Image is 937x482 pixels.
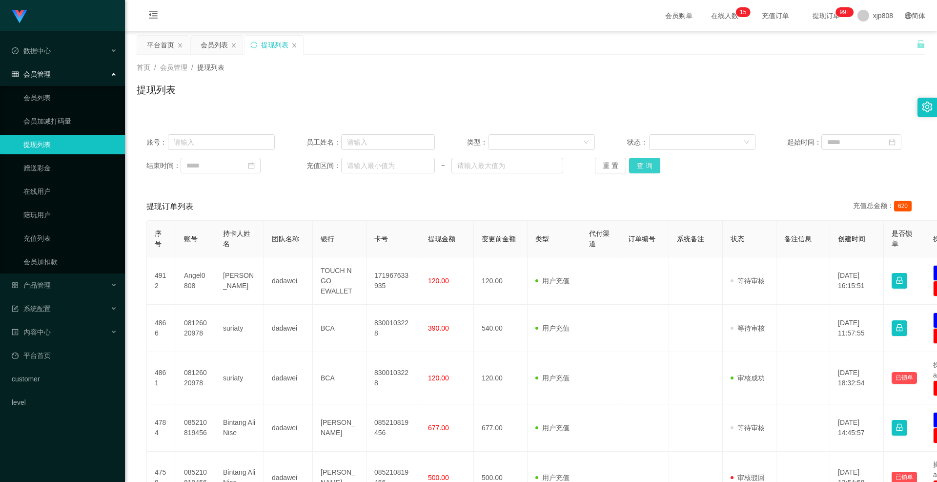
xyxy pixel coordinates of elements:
p: 5 [743,7,747,17]
span: 677.00 [428,424,449,432]
span: 充值订单 [757,12,794,19]
button: 图标: lock [892,273,907,289]
i: 图标: global [905,12,912,19]
h1: 提现列表 [137,83,176,97]
a: 会员列表 [23,88,117,107]
td: 08126020978 [176,352,215,404]
i: 图标: calendar [248,162,255,169]
span: 状态： [627,137,649,147]
span: 用户充值 [535,324,570,332]
span: 提现金额 [428,235,455,243]
i: 图标: calendar [889,139,896,146]
i: 图标: down [744,139,750,146]
input: 请输入最大值为 [451,158,563,173]
i: 图标: check-circle-o [12,47,19,54]
a: 在线用户 [23,182,117,201]
td: dadawei [264,352,313,404]
input: 请输入最小值为 [341,158,435,173]
td: 085210819456 [367,404,420,452]
button: 重 置 [595,158,626,173]
td: 540.00 [474,305,528,352]
button: 图标: lock [892,420,907,436]
span: 类型 [535,235,549,243]
span: 系统配置 [12,305,51,313]
span: 用户充值 [535,277,570,285]
td: BCA [313,352,367,404]
button: 查 询 [629,158,660,173]
td: BCA [313,305,367,352]
p: 1 [740,7,743,17]
td: dadawei [264,257,313,305]
td: 4784 [147,404,176,452]
input: 请输入 [168,134,275,150]
span: 卡号 [374,235,388,243]
div: 平台首页 [147,36,174,54]
span: 500.00 [428,474,449,482]
span: 备注信息 [784,235,812,243]
a: 会员加扣款 [23,252,117,272]
span: 充值区间： [306,161,341,171]
i: 图标: profile [12,329,19,335]
a: level [12,393,117,412]
span: 起始时间： [787,137,821,147]
span: 员工姓名： [306,137,341,147]
span: 银行 [321,235,334,243]
span: 提现列表 [197,63,224,71]
td: 8300103228 [367,352,420,404]
td: dadawei [264,305,313,352]
div: 提现列表 [261,36,288,54]
span: 390.00 [428,324,449,332]
span: 120.00 [428,374,449,382]
span: 账号 [184,235,198,243]
a: 陪玩用户 [23,205,117,225]
i: 图标: close [291,42,297,48]
td: [PERSON_NAME] [215,257,264,305]
td: 171967633935 [367,257,420,305]
a: 充值列表 [23,229,117,248]
span: 首页 [137,63,150,71]
a: 会员加减打码量 [23,111,117,131]
span: 类型： [467,137,489,147]
sup: 313 [836,7,854,17]
i: 图标: close [231,42,237,48]
span: 账号： [146,137,168,147]
i: 图标: appstore-o [12,282,19,289]
span: 结束时间： [146,161,181,171]
td: 120.00 [474,257,528,305]
td: [DATE] 18:32:54 [830,352,884,404]
span: / [191,63,193,71]
span: 序号 [155,230,162,248]
td: 08126020978 [176,305,215,352]
td: 120.00 [474,352,528,404]
span: / [154,63,156,71]
td: 8300103228 [367,305,420,352]
span: 审核驳回 [731,474,765,482]
span: 是否锁单 [892,230,912,248]
span: 代付渠道 [589,230,610,248]
td: suriaty [215,352,264,404]
span: 620 [894,201,912,211]
span: 等待审核 [731,324,765,332]
img: logo.9652507e.png [12,10,27,23]
i: 图标: form [12,305,19,312]
span: 用户充值 [535,374,570,382]
button: 图标: lock [892,320,907,336]
td: 085210819456 [176,404,215,452]
span: 审核成功 [731,374,765,382]
span: 数据中心 [12,47,51,55]
td: 4912 [147,257,176,305]
i: 图标: down [583,139,589,146]
span: 系统备注 [677,235,704,243]
sup: 15 [736,7,750,17]
a: 赠送彩金 [23,158,117,178]
i: 图标: sync [250,42,257,48]
td: Bintang Ali Nise [215,404,264,452]
td: Angel0808 [176,257,215,305]
td: [DATE] 11:57:55 [830,305,884,352]
span: 等待审核 [731,277,765,285]
i: 图标: menu-fold [137,0,170,32]
span: 提现订单 [808,12,845,19]
i: 图标: close [177,42,183,48]
span: 创建时间 [838,235,865,243]
td: 677.00 [474,404,528,452]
